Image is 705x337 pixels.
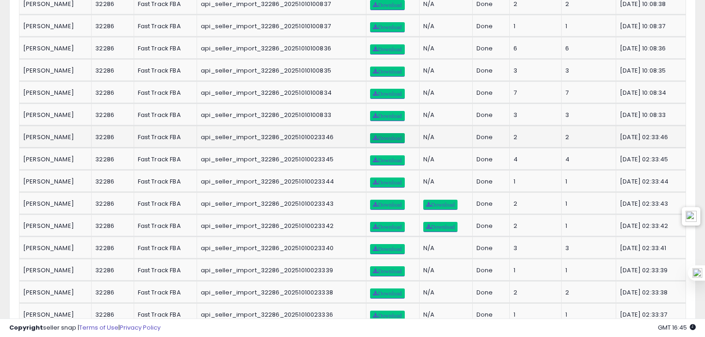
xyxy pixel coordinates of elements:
[565,222,609,230] div: 1
[95,22,126,31] div: 32286
[565,67,609,75] div: 3
[370,111,404,121] a: Download
[138,111,190,119] div: Fast Track FBA
[476,67,502,75] div: Done
[693,268,702,278] img: one_i.png
[513,266,555,275] div: 1
[23,244,84,252] div: [PERSON_NAME]
[23,67,84,75] div: [PERSON_NAME]
[201,44,359,53] div: api_seller_import_32286_20251010100836
[423,244,465,252] div: N/A
[23,178,84,186] div: [PERSON_NAME]
[565,178,609,186] div: 1
[620,44,679,53] div: [DATE] 10:08:36
[201,133,359,141] div: api_seller_import_32286_20251010023346
[23,89,84,97] div: [PERSON_NAME]
[423,155,465,164] div: N/A
[513,67,555,75] div: 3
[686,211,697,222] img: icon48.png
[373,113,402,119] span: Download
[513,22,555,31] div: 1
[23,22,84,31] div: [PERSON_NAME]
[565,89,609,97] div: 7
[201,22,359,31] div: api_seller_import_32286_20251010100837
[476,244,502,252] div: Done
[373,224,402,230] span: Download
[565,244,609,252] div: 3
[513,288,555,297] div: 2
[23,222,84,230] div: [PERSON_NAME]
[23,200,84,208] div: [PERSON_NAME]
[373,269,402,274] span: Download
[95,288,126,297] div: 32286
[370,155,404,165] a: Download
[201,244,359,252] div: api_seller_import_32286_20251010023340
[373,69,402,74] span: Download
[201,200,359,208] div: api_seller_import_32286_20251010023343
[423,266,465,275] div: N/A
[138,200,190,208] div: Fast Track FBA
[201,178,359,186] div: api_seller_import_32286_20251010023344
[513,133,555,141] div: 2
[513,311,555,319] div: 1
[476,44,502,53] div: Done
[95,67,126,75] div: 32286
[423,288,465,297] div: N/A
[423,200,458,210] a: Download
[373,313,402,319] span: Download
[373,91,402,97] span: Download
[426,202,455,208] span: Download
[476,111,502,119] div: Done
[513,222,555,230] div: 2
[23,311,84,319] div: [PERSON_NAME]
[620,288,679,297] div: [DATE] 02:33:38
[513,44,555,53] div: 6
[370,266,404,276] a: Download
[201,222,359,230] div: api_seller_import_32286_20251010023342
[620,222,679,230] div: [DATE] 02:33:42
[370,44,404,55] a: Download
[201,67,359,75] div: api_seller_import_32286_20251010100835
[138,288,190,297] div: Fast Track FBA
[423,311,465,319] div: N/A
[95,311,126,319] div: 32286
[373,135,402,141] span: Download
[565,44,609,53] div: 6
[565,22,609,31] div: 1
[23,288,84,297] div: [PERSON_NAME]
[565,311,609,319] div: 1
[476,200,502,208] div: Done
[620,200,679,208] div: [DATE] 02:33:43
[95,266,126,275] div: 32286
[658,323,696,332] span: 2025-10-10 16:45 GMT
[138,244,190,252] div: Fast Track FBA
[370,133,404,143] a: Download
[95,155,126,164] div: 32286
[373,25,402,30] span: Download
[513,111,555,119] div: 3
[423,89,465,97] div: N/A
[95,133,126,141] div: 32286
[79,323,118,332] a: Terms of Use
[95,178,126,186] div: 32286
[423,133,465,141] div: N/A
[476,266,502,275] div: Done
[138,311,190,319] div: Fast Track FBA
[370,22,404,32] a: Download
[373,158,402,163] span: Download
[370,288,404,299] a: Download
[9,324,161,332] div: seller snap | |
[138,89,190,97] div: Fast Track FBA
[620,89,679,97] div: [DATE] 10:08:34
[138,22,190,31] div: Fast Track FBA
[476,311,502,319] div: Done
[95,222,126,230] div: 32286
[138,155,190,164] div: Fast Track FBA
[565,111,609,119] div: 3
[201,89,359,97] div: api_seller_import_32286_20251010100834
[373,291,402,296] span: Download
[620,22,679,31] div: [DATE] 10:08:37
[138,266,190,275] div: Fast Track FBA
[201,266,359,275] div: api_seller_import_32286_20251010023339
[23,266,84,275] div: [PERSON_NAME]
